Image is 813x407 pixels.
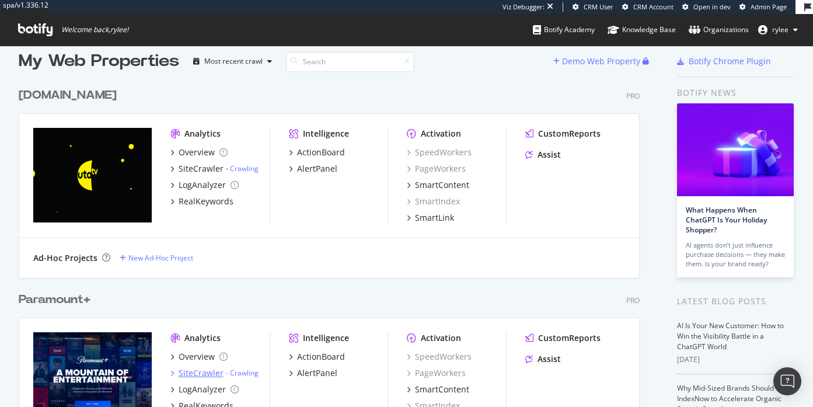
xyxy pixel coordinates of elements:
a: CRM Account [622,2,674,12]
input: Search [286,51,414,72]
a: SmartLink [407,212,454,224]
a: Overview [170,147,228,158]
span: rylee [772,25,788,34]
div: Assist [538,353,561,365]
a: SpeedWorkers [407,147,472,158]
div: Activation [421,332,461,344]
a: [DOMAIN_NAME] [19,87,121,104]
div: Botify Academy [533,24,595,36]
div: SiteCrawler [179,367,224,379]
a: Botify Chrome Plugin [677,55,771,67]
span: Open in dev [693,2,731,11]
a: SiteCrawler- Crawling [170,367,259,379]
a: Botify Academy [533,14,595,46]
div: Most recent crawl [204,58,263,65]
a: Overview [170,351,228,363]
a: Crawling [230,164,259,173]
a: PageWorkers [407,163,466,175]
a: SmartContent [407,179,469,191]
div: AI agents don’t just influence purchase decisions — they make them. Is your brand ready? [686,241,785,269]
button: Demo Web Property [553,52,643,71]
div: Intelligence [303,332,349,344]
a: LogAnalyzer [170,179,239,191]
img: pluto.tv [33,128,152,222]
div: [DATE] [677,354,794,365]
a: AlertPanel [289,163,337,175]
div: SiteCrawler [179,163,224,175]
a: SpeedWorkers [407,351,472,363]
div: AlertPanel [297,163,337,175]
div: LogAnalyzer [179,179,226,191]
a: SmartContent [407,384,469,395]
div: Pro [626,295,640,305]
span: CRM Account [633,2,674,11]
div: SmartLink [415,212,454,224]
div: Analytics [184,128,221,140]
a: Paramount+ [19,291,95,308]
div: ActionBoard [297,147,345,158]
a: LogAnalyzer [170,384,239,395]
a: CustomReports [525,332,601,344]
div: New Ad-Hoc Project [128,253,193,263]
a: New Ad-Hoc Project [120,253,193,263]
a: Open in dev [682,2,731,12]
a: SmartIndex [407,196,460,207]
div: AlertPanel [297,367,337,379]
div: Assist [538,149,561,161]
a: Admin Page [739,2,787,12]
div: Activation [421,128,461,140]
div: Botify news [677,86,794,99]
div: Intelligence [303,128,349,140]
a: Assist [525,353,561,365]
a: AlertPanel [289,367,337,379]
div: Demo Web Property [562,55,640,67]
a: CustomReports [525,128,601,140]
div: Overview [179,351,215,363]
a: CRM User [573,2,613,12]
div: - [226,368,259,378]
div: LogAnalyzer [179,384,226,395]
a: What Happens When ChatGPT Is Your Holiday Shopper? [686,205,767,235]
span: CRM User [584,2,613,11]
a: Organizations [689,14,749,46]
div: Paramount+ [19,291,90,308]
div: CustomReports [538,128,601,140]
div: Botify Chrome Plugin [689,55,771,67]
a: AI Is Your New Customer: How to Win the Visibility Battle in a ChatGPT World [677,321,784,352]
div: Knowledge Base [608,24,676,36]
a: Knowledge Base [608,14,676,46]
a: RealKeywords [170,196,233,207]
div: Overview [179,147,215,158]
span: Welcome back, rylee ! [61,25,128,34]
div: Organizations [689,24,749,36]
button: Most recent crawl [189,52,277,71]
div: My Web Properties [19,50,179,73]
a: ActionBoard [289,147,345,158]
button: rylee [749,20,807,39]
div: CustomReports [538,332,601,344]
div: Latest Blog Posts [677,295,794,308]
a: Crawling [230,368,259,378]
a: Assist [525,149,561,161]
div: RealKeywords [179,196,233,207]
div: SmartContent [415,179,469,191]
a: PageWorkers [407,367,466,379]
div: Pro [626,91,640,101]
div: Open Intercom Messenger [773,367,801,395]
div: Viz Debugger: [503,2,545,12]
a: Demo Web Property [553,56,643,66]
div: Ad-Hoc Projects [33,252,97,264]
a: ActionBoard [289,351,345,363]
img: What Happens When ChatGPT Is Your Holiday Shopper? [677,103,794,196]
span: Admin Page [751,2,787,11]
div: - [226,164,259,173]
div: [DOMAIN_NAME] [19,87,117,104]
div: ActionBoard [297,351,345,363]
div: SmartContent [415,384,469,395]
div: Analytics [184,332,221,344]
